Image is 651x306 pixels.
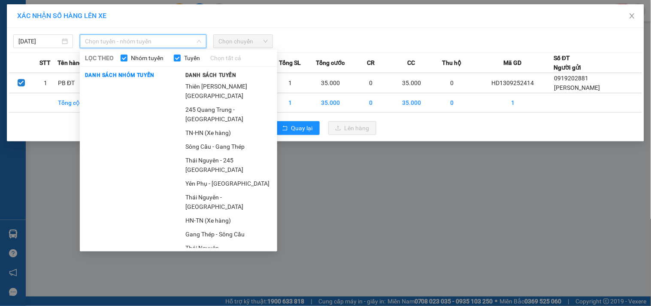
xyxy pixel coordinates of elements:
td: 1 [270,73,310,93]
span: environment [11,39,18,46]
td: 0 [432,73,472,93]
li: Sông Cầu - Gang Thép [180,140,277,153]
span: CR [367,58,375,67]
b: GỬI : VP [GEOGRAPHIC_DATA] [11,9,128,37]
span: XÁC NHẬN SỐ HÀNG LÊN XE [17,12,106,20]
span: 0919202881 [554,75,589,82]
li: HN-TN (Xe hàng) [180,214,277,227]
span: Chọn chuyến [218,35,268,48]
span: STT [39,58,51,67]
span: Mã GD [504,58,522,67]
h1: [PERSON_NAME] [11,63,167,78]
td: 1 [270,93,310,113]
span: Chọn tuyến - nhóm tuyến [85,35,201,48]
td: 0 [351,73,391,93]
li: Yên Phụ - [GEOGRAPHIC_DATA] [180,177,277,190]
span: CC [408,58,415,67]
span: Tên hàng [58,58,83,67]
td: 0 [351,93,391,113]
input: 13/09/2025 [18,37,60,46]
span: Danh sách tuyến [180,71,242,79]
td: HD1309252414 [472,73,554,93]
li: Thái Nguyên - [GEOGRAPHIC_DATA] [180,241,277,264]
td: 1 [472,93,554,113]
h1: 0919202881 [11,49,167,64]
td: PB ĐT [58,73,98,93]
li: Thiên [PERSON_NAME][GEOGRAPHIC_DATA] [180,80,277,103]
td: 35.000 [311,73,351,93]
span: Danh sách nhóm tuyến [80,71,160,79]
span: Thu hộ [442,58,461,67]
span: Tổng SL [279,58,301,67]
button: Close [620,4,644,28]
td: 35.000 [311,93,351,113]
li: TN-HN (Xe hàng) [180,126,277,140]
span: Tuyến [181,53,203,63]
td: 35.000 [391,73,432,93]
td: 35.000 [391,93,432,113]
button: rollbackQuay lại [275,121,320,135]
li: Thái Nguyên - [GEOGRAPHIC_DATA] [180,190,277,214]
span: LỌC THEO [85,53,114,63]
li: Gang Thép - Sông Cầu [180,227,277,241]
a: Chọn tất cả [210,53,241,63]
span: Tổng cước [316,58,345,67]
li: Thái Nguyên - 245 [GEOGRAPHIC_DATA] [180,153,277,177]
li: 245 Quang Trung - [GEOGRAPHIC_DATA] [180,103,277,126]
span: [PERSON_NAME] [554,84,600,91]
span: rollback [282,125,288,132]
span: Quay lại [291,123,313,133]
td: 0 [432,93,472,113]
td: 1 [33,73,58,93]
span: close [629,12,636,19]
li: - [STREET_ADDRESS] [11,37,167,49]
div: Số ĐT Người gửi [554,53,581,72]
span: Nhóm tuyến [127,53,167,63]
span: down [197,39,202,44]
td: Tổng cộng [58,93,98,113]
button: uploadLên hàng [328,121,376,135]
